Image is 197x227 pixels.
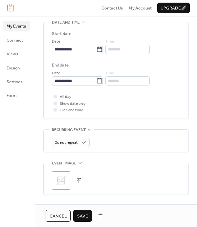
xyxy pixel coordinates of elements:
span: Hide end time [60,107,83,114]
span: Show date only [60,101,86,107]
a: Contact Us [101,5,123,11]
a: Design [3,63,30,73]
button: Cancel [46,210,71,222]
a: Connect [3,35,30,45]
span: Upgrade 🚀 [161,5,186,11]
span: Settings [7,79,22,85]
span: Date [52,70,60,77]
span: Design [7,65,20,71]
span: Event links [52,203,75,209]
span: Cancel [50,213,67,219]
span: Save [77,213,88,219]
span: Date [52,38,60,45]
span: All day [60,94,71,100]
img: logo [7,4,14,11]
div: End date [52,62,69,68]
button: Save [73,210,92,222]
span: Connect [7,37,23,44]
a: My Account [129,5,152,11]
span: Time [105,70,114,77]
span: Recurring event [52,126,86,133]
a: Views [3,48,30,59]
a: Settings [3,76,30,87]
div: Start date [52,30,71,37]
span: Views [7,51,18,57]
a: Form [3,90,30,101]
a: My Events [3,21,30,31]
div: ; [52,171,70,190]
span: Time [105,38,114,45]
span: Date and time [52,19,80,26]
span: Event image [52,160,77,167]
button: Upgrade🚀 [157,3,190,13]
span: Do not repeat [55,139,78,146]
span: My Events [7,23,26,29]
span: Form [7,92,17,99]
